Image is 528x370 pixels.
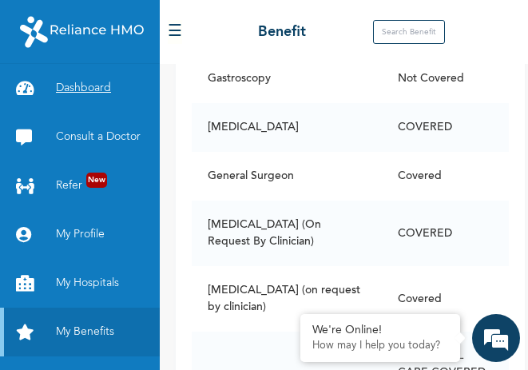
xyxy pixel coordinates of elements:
[192,54,382,103] td: Gastroscopy
[312,324,448,337] div: We're Online!
[192,152,382,201] td: General Surgeon
[8,238,304,294] textarea: Type your message and hit 'Enter'
[382,152,509,201] td: Covered
[373,20,445,44] input: Search Benefits...
[8,322,157,333] span: Conversation
[168,20,182,44] button: ☰
[382,54,509,103] td: Not Covered
[382,103,509,152] td: COVERED
[30,80,65,120] img: d_794563401_company_1708531726252_794563401
[83,90,268,110] div: Chat with us now
[258,22,306,43] h2: Benefit
[192,103,382,152] td: [MEDICAL_DATA]
[192,201,382,266] td: [MEDICAL_DATA] (On Request By Clinician)
[86,173,107,188] span: New
[312,340,448,352] p: How may I help you today?
[382,201,509,266] td: COVERED
[192,266,382,332] td: [MEDICAL_DATA] (on request by clinician)
[262,8,300,46] div: Minimize live chat window
[382,266,509,332] td: Covered
[93,102,220,264] span: We're online!
[157,294,305,344] div: FAQs
[20,12,144,52] img: RelianceHMO's Logo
